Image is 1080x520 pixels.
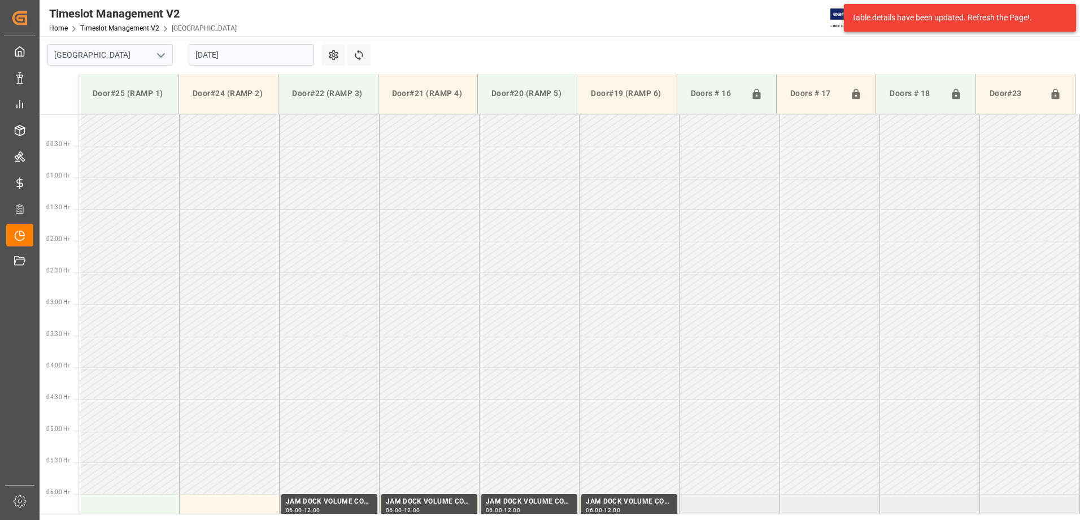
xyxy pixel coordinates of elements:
div: JAM DOCK VOLUME CONTROL [386,496,473,508]
span: 01:00 Hr [46,172,69,179]
span: 05:30 Hr [46,457,69,463]
div: JAM DOCK VOLUME CONTROL [286,496,373,508]
span: 04:30 Hr [46,394,69,400]
div: 12:00 [504,508,520,513]
div: Timeslot Management V2 [49,5,237,22]
a: Timeslot Management V2 [80,24,159,32]
div: Doors # 17 [786,83,846,105]
div: - [602,508,604,513]
div: - [302,508,304,513]
div: JAM DOCK VOLUME CONTROL [586,496,673,508]
div: Door#24 (RAMP 2) [188,83,269,104]
div: Door#21 (RAMP 4) [387,83,468,104]
div: - [502,508,504,513]
div: 12:00 [404,508,420,513]
span: 01:30 Hr [46,204,69,210]
span: 03:00 Hr [46,299,69,305]
div: Door#20 (RAMP 5) [487,83,568,104]
button: open menu [152,46,169,64]
div: Door#25 (RAMP 1) [88,83,169,104]
span: 05:00 Hr [46,426,69,432]
div: 06:00 [586,508,602,513]
div: Doors # 18 [885,83,945,105]
img: Exertis%20JAM%20-%20Email%20Logo.jpg_1722504956.jpg [830,8,869,28]
span: 06:00 Hr [46,489,69,495]
div: Doors # 16 [686,83,746,105]
div: 06:00 [286,508,302,513]
div: Door#19 (RAMP 6) [586,83,667,104]
span: 02:30 Hr [46,267,69,274]
span: 02:00 Hr [46,236,69,242]
div: Door#22 (RAMP 3) [288,83,368,104]
span: 00:30 Hr [46,141,69,147]
span: 03:30 Hr [46,331,69,337]
div: 06:00 [486,508,502,513]
input: DD.MM.YYYY [189,44,314,66]
a: Home [49,24,68,32]
div: Table details have been updated. Refresh the Page!. [852,12,1060,24]
div: - [402,508,404,513]
div: 12:00 [304,508,320,513]
input: Type to search/select [47,44,173,66]
span: 04:00 Hr [46,362,69,369]
div: Door#23 [985,83,1045,105]
div: 12:00 [604,508,620,513]
div: JAM DOCK VOLUME CONTROL [486,496,573,508]
div: 06:00 [386,508,402,513]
